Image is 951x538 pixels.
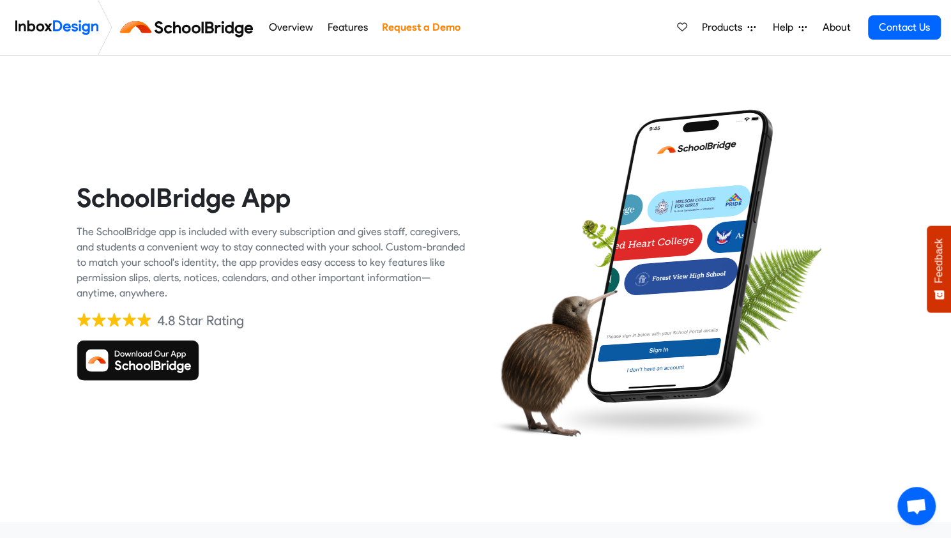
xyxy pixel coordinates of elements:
[551,396,772,443] img: shadow.png
[897,487,936,525] div: Open chat
[77,224,466,301] div: The SchoolBridge app is included with every subscription and gives staff, caregivers, and student...
[577,109,782,404] img: phone.png
[933,238,945,283] span: Feedback
[768,15,812,40] a: Help
[77,340,199,381] img: Download SchoolBridge App
[324,15,371,40] a: Features
[157,311,244,330] div: 4.8 Star Rating
[819,15,854,40] a: About
[702,20,747,35] span: Products
[118,12,261,43] img: schoolbridge logo
[485,278,618,447] img: kiwi_bird.png
[927,226,951,312] button: Feedback - Show survey
[265,15,316,40] a: Overview
[378,15,464,40] a: Request a Demo
[773,20,798,35] span: Help
[697,15,761,40] a: Products
[77,181,466,214] heading: SchoolBridge App
[868,15,941,40] a: Contact Us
